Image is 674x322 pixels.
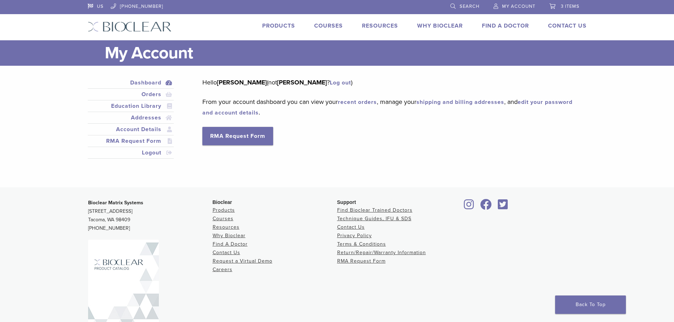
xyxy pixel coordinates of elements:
[89,148,173,157] a: Logout
[202,127,273,145] a: RMA Request Form
[262,22,295,29] a: Products
[213,199,232,205] span: Bioclear
[417,22,463,29] a: Why Bioclear
[502,4,535,9] span: My Account
[337,216,411,222] a: Technique Guides, IFU & SDS
[213,241,248,247] a: Find A Doctor
[416,99,504,106] a: shipping and billing addresses
[314,22,343,29] a: Courses
[478,203,494,210] a: Bioclear
[277,78,327,86] strong: [PERSON_NAME]
[462,203,477,210] a: Bioclear
[337,233,372,239] a: Privacy Policy
[337,250,426,256] a: Return/Repair/Warranty Information
[338,99,377,106] a: recent orders
[88,199,213,233] p: [STREET_ADDRESS] Tacoma, WA 98409 [PHONE_NUMBER]
[337,199,356,205] span: Support
[555,295,626,314] a: Back To Top
[88,200,143,206] strong: Bioclear Matrix Systems
[548,22,587,29] a: Contact Us
[482,22,529,29] a: Find A Doctor
[202,77,576,88] p: Hello (not ? )
[105,40,587,66] h1: My Account
[89,78,173,87] a: Dashboard
[213,233,246,239] a: Why Bioclear
[337,241,386,247] a: Terms & Conditions
[496,203,511,210] a: Bioclear
[561,4,580,9] span: 3 items
[88,77,174,167] nav: Account pages
[460,4,479,9] span: Search
[362,22,398,29] a: Resources
[213,258,272,264] a: Request a Virtual Demo
[217,78,267,86] strong: [PERSON_NAME]
[337,207,413,213] a: Find Bioclear Trained Doctors
[213,207,235,213] a: Products
[213,267,232,273] a: Careers
[202,96,576,118] p: From your account dashboard you can view your , manage your , and .
[337,224,365,230] a: Contact Us
[89,137,173,145] a: RMA Request Form
[88,22,172,32] img: Bioclear
[213,224,240,230] a: Resources
[89,102,173,110] a: Education Library
[89,125,173,134] a: Account Details
[89,90,173,99] a: Orders
[330,79,351,86] a: Log out
[213,216,234,222] a: Courses
[89,113,173,122] a: Addresses
[337,258,386,264] a: RMA Request Form
[213,250,240,256] a: Contact Us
